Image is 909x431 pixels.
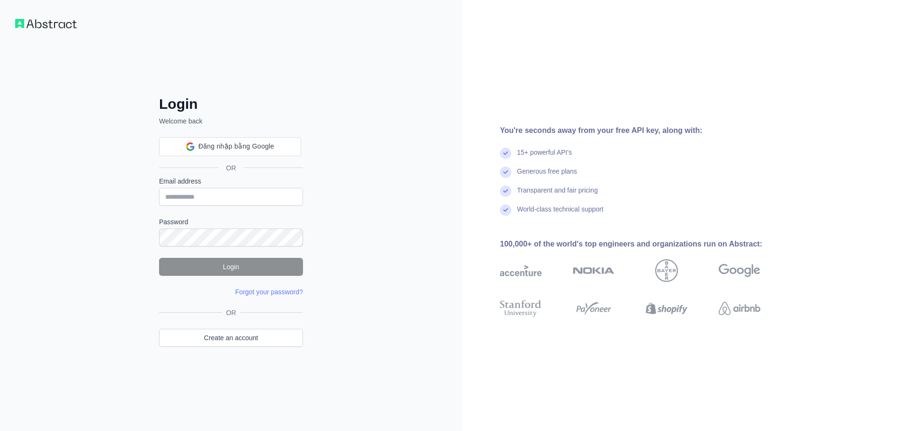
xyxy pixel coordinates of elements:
[517,148,572,167] div: 15+ powerful API's
[159,96,303,113] h2: Login
[573,298,615,319] img: payoneer
[500,167,511,178] img: check mark
[159,258,303,276] button: Login
[655,259,678,282] img: bayer
[500,148,511,159] img: check mark
[159,176,303,186] label: Email address
[517,167,577,185] div: Generous free plans
[159,217,303,227] label: Password
[159,116,303,126] p: Welcome back
[646,298,687,319] img: shopify
[500,125,791,136] div: You're seconds away from your free API key, along with:
[235,288,303,296] a: Forgot your password?
[719,259,760,282] img: google
[500,204,511,216] img: check mark
[159,137,301,156] div: Đăng nhập bằng Google
[500,238,791,250] div: 100,000+ of the world's top engineers and organizations run on Abstract:
[719,298,760,319] img: airbnb
[573,259,615,282] img: nokia
[500,185,511,197] img: check mark
[517,204,604,223] div: World-class technical support
[500,298,542,319] img: stanford university
[15,19,77,28] img: Workflow
[517,185,598,204] div: Transparent and fair pricing
[198,141,274,151] span: Đăng nhập bằng Google
[223,308,240,317] span: OR
[159,329,303,347] a: Create an account
[500,259,542,282] img: accenture
[219,163,244,173] span: OR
